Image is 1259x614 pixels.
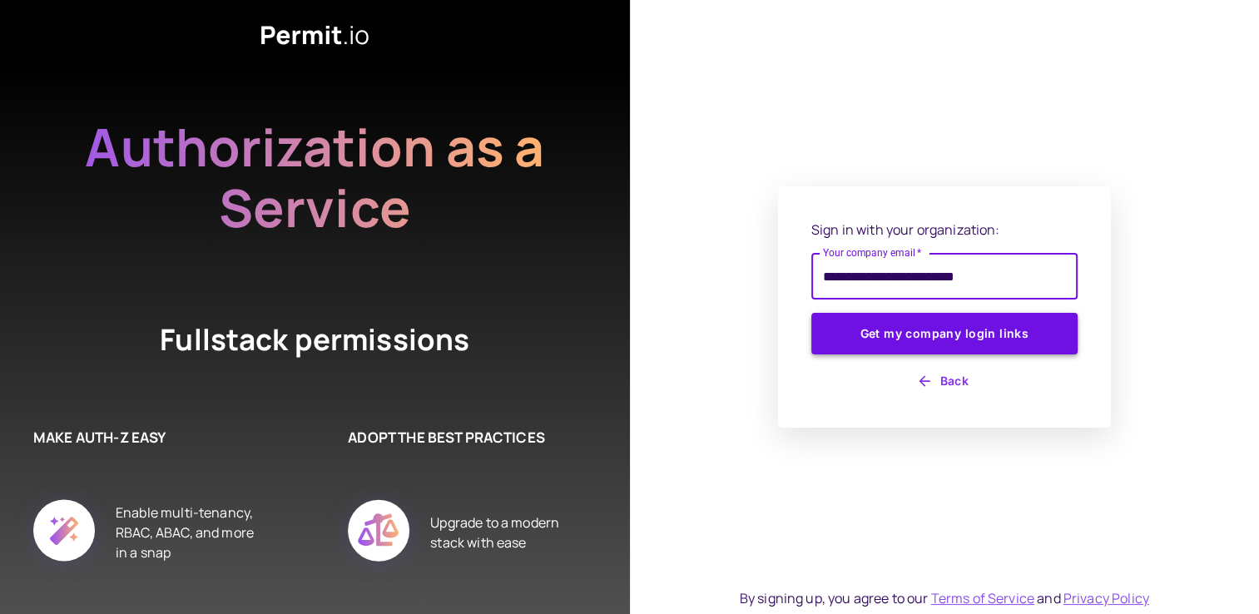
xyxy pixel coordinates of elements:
label: Your company email [823,245,922,260]
h6: MAKE AUTH-Z EASY [33,427,265,448]
p: Sign in with your organization: [811,220,1078,240]
a: Privacy Policy [1063,589,1149,607]
button: Get my company login links [811,313,1078,354]
h6: ADOPT THE BEST PRACTICES [348,427,579,448]
h2: Authorization as a Service [32,116,597,238]
div: Enable multi-tenancy, RBAC, ABAC, and more in a snap [116,481,265,584]
a: Terms of Service [931,589,1034,607]
div: By signing up, you agree to our and [740,588,1149,608]
div: Upgrade to a modern stack with ease [430,481,579,584]
h4: Fullstack permissions [98,319,531,360]
button: Back [811,368,1078,394]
